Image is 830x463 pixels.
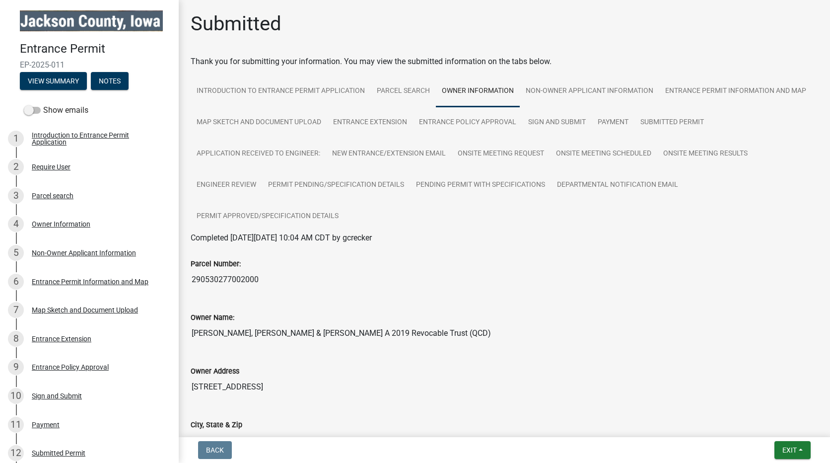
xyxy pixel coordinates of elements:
[522,107,592,139] a: Sign and Submit
[8,131,24,147] div: 1
[551,169,684,201] a: Departmental Notification Email
[191,12,281,36] h1: Submitted
[657,138,754,170] a: Onsite Meeting Results
[24,104,88,116] label: Show emails
[8,302,24,318] div: 7
[8,188,24,204] div: 3
[32,163,70,170] div: Require User
[520,76,659,107] a: Non-Owner Applicant Information
[592,107,634,139] a: Payment
[20,77,87,85] wm-modal-confirm: Summary
[32,364,109,371] div: Entrance Policy Approval
[20,42,171,56] h4: Entrance Permit
[8,331,24,347] div: 8
[32,392,82,399] div: Sign and Submit
[32,335,91,342] div: Entrance Extension
[8,159,24,175] div: 2
[326,138,452,170] a: New Entrance/Extension Email
[20,10,163,31] img: Jackson County, Iowa
[550,138,657,170] a: Onsite Meeting Scheduled
[413,107,522,139] a: Entrance Policy Approval
[32,450,85,457] div: Submitted Permit
[32,278,148,285] div: Entrance Permit Information and Map
[8,274,24,290] div: 6
[8,445,24,461] div: 12
[191,422,242,429] label: City, State & Zip
[191,76,371,107] a: Introduction to Entrance Permit Application
[191,56,818,68] div: Thank you for submitting your information. You may view the submitted information on the tabs below.
[8,245,24,261] div: 5
[32,221,90,228] div: Owner Information
[20,72,87,90] button: View Summary
[371,76,436,107] a: Parcel search
[8,216,24,232] div: 4
[659,76,812,107] a: Entrance Permit Information and Map
[91,72,129,90] button: Notes
[191,233,372,242] span: Completed [DATE][DATE] 10:04 AM CDT by gcrecker
[8,388,24,404] div: 10
[32,132,163,146] div: Introduction to Entrance Permit Application
[191,201,345,232] a: Permit Approved/Specification Details
[20,60,159,70] span: EP-2025-011
[32,307,138,313] div: Map Sketch and Document Upload
[8,417,24,433] div: 11
[782,446,797,454] span: Exit
[206,446,224,454] span: Back
[198,441,232,459] button: Back
[191,261,241,268] label: Parcel Number:
[634,107,710,139] a: Submitted Permit
[191,314,234,321] label: Owner Name:
[191,138,326,170] a: Application Received to Engineer:
[32,421,60,428] div: Payment
[32,249,136,256] div: Non-Owner Applicant Information
[410,169,551,201] a: Pending Permit with Specifications
[91,77,129,85] wm-modal-confirm: Notes
[452,138,550,170] a: Onsite Meeting Request
[191,169,262,201] a: Engineer Review
[327,107,413,139] a: Entrance Extension
[32,192,73,199] div: Parcel search
[8,359,24,375] div: 9
[262,169,410,201] a: Permit Pending/Specification Details
[774,441,811,459] button: Exit
[436,76,520,107] a: Owner Information
[191,368,239,375] label: Owner Address
[191,107,327,139] a: Map Sketch and Document Upload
